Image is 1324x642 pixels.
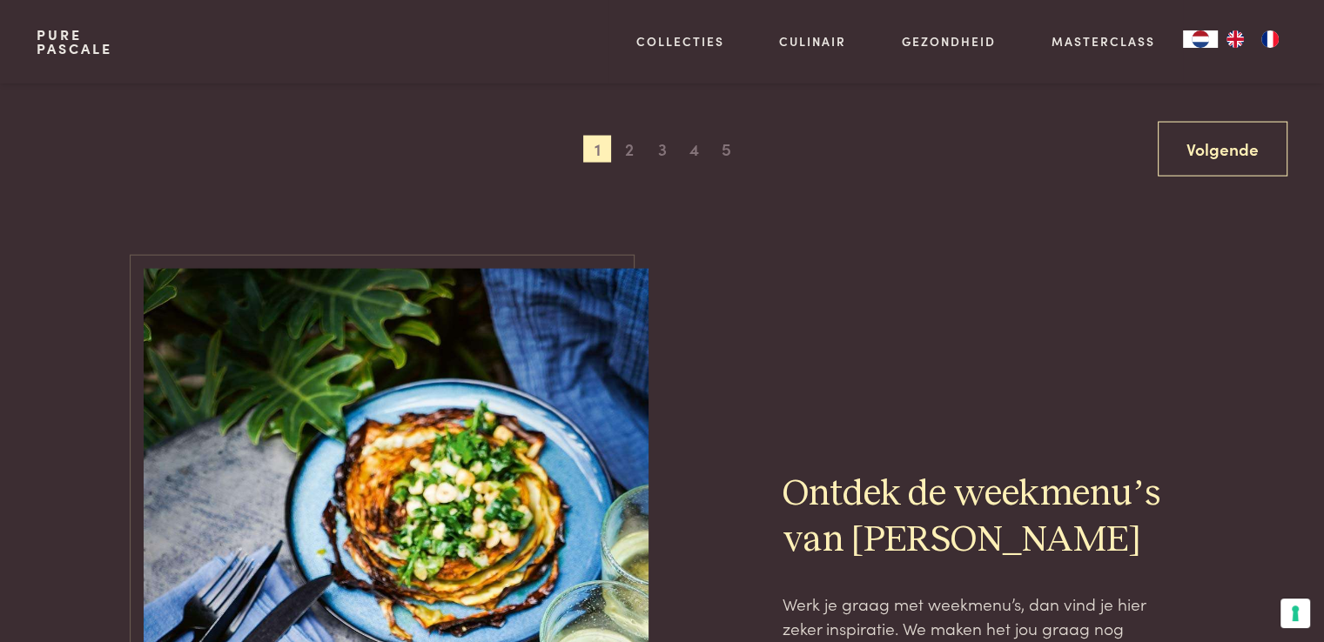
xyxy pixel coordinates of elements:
[583,136,611,164] span: 1
[1158,122,1287,177] a: Volgende
[783,471,1181,564] h2: Ontdek de weekmenu’s van [PERSON_NAME]
[1280,599,1310,628] button: Uw voorkeuren voor toestemming voor trackingtechnologieën
[1052,32,1155,50] a: Masterclass
[1183,30,1287,48] aside: Language selected: Nederlands
[1183,30,1218,48] div: Language
[1183,30,1218,48] a: NL
[1253,30,1287,48] a: FR
[1218,30,1253,48] a: EN
[713,136,741,164] span: 5
[902,32,996,50] a: Gezondheid
[649,136,676,164] span: 3
[37,28,112,56] a: PurePascale
[681,136,709,164] span: 4
[636,32,724,50] a: Collecties
[779,32,846,50] a: Culinair
[615,136,643,164] span: 2
[1218,30,1287,48] ul: Language list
